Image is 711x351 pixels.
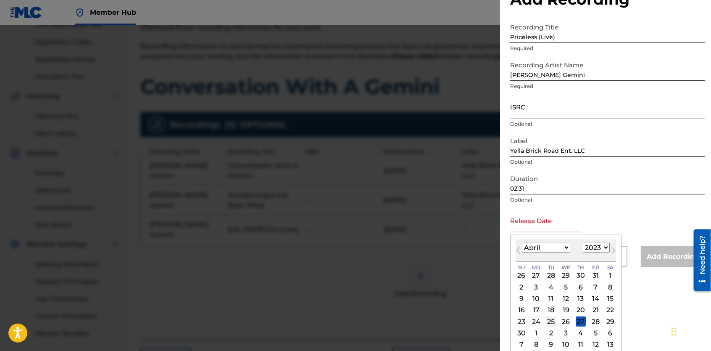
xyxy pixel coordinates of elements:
button: Previous Month [511,245,525,259]
div: Choose Sunday, May 7th, 2023 [516,340,527,350]
div: Choose Monday, April 3rd, 2023 [531,282,541,292]
button: Next Month [607,245,620,259]
div: Choose Sunday, April 30th, 2023 [516,328,527,338]
div: Choose Saturday, April 8th, 2023 [605,282,615,292]
img: Top Rightsholder [75,8,85,18]
span: Sa [607,264,614,271]
div: Choose Thursday, April 6th, 2023 [576,282,586,292]
div: Choose Thursday, April 20th, 2023 [576,305,586,315]
div: Choose Friday, April 28th, 2023 [590,316,600,327]
div: Choose Friday, March 31st, 2023 [590,271,600,281]
div: Choose Saturday, April 15th, 2023 [605,294,615,304]
div: Choose Monday, April 17th, 2023 [531,305,541,315]
span: Member Hub [90,8,136,17]
div: Choose Thursday, April 13th, 2023 [576,294,586,304]
span: We [561,264,570,271]
p: Required [510,82,705,90]
div: Choose Friday, April 14th, 2023 [590,294,600,304]
div: Choose Tuesday, April 18th, 2023 [546,305,556,315]
div: Choose Tuesday, April 11th, 2023 [546,294,556,304]
div: Choose Monday, April 10th, 2023 [531,294,541,304]
div: Month April, 2023 [516,270,616,350]
img: MLC Logo [10,6,42,19]
p: Optional [510,196,705,204]
div: Choose Thursday, April 27th, 2023 [576,316,586,327]
div: Choose Wednesday, April 12th, 2023 [561,294,571,304]
div: Choose Friday, April 7th, 2023 [590,282,600,292]
div: Choose Thursday, May 4th, 2023 [576,328,586,338]
div: Choose Sunday, April 23rd, 2023 [516,316,527,327]
div: Choose Friday, May 5th, 2023 [590,328,600,338]
p: Optional [510,120,705,128]
span: Mo [532,264,540,271]
div: Choose Tuesday, March 28th, 2023 [546,271,556,281]
div: Choose Sunday, March 26th, 2023 [516,271,527,281]
iframe: Resource Center [687,226,711,294]
div: Choose Wednesday, May 10th, 2023 [561,340,571,350]
div: Choose Tuesday, April 4th, 2023 [546,282,556,292]
div: Choose Sunday, April 2nd, 2023 [516,282,527,292]
div: Choose Monday, May 1st, 2023 [531,328,541,338]
span: Th [577,264,584,271]
div: Drag [671,319,677,344]
div: Choose Thursday, May 11th, 2023 [576,340,586,350]
div: Choose Friday, May 12th, 2023 [590,340,600,350]
div: Choose Monday, March 27th, 2023 [531,271,541,281]
div: Choose Monday, April 24th, 2023 [531,316,541,327]
div: Choose Wednesday, April 26th, 2023 [561,316,571,327]
span: Fr [592,264,599,271]
span: Tu [548,264,554,271]
div: Choose Tuesday, May 9th, 2023 [546,340,556,350]
div: Choose Tuesday, May 2nd, 2023 [546,328,556,338]
div: Choose Wednesday, May 3rd, 2023 [561,328,571,338]
div: Choose Sunday, April 16th, 2023 [516,305,527,315]
div: Choose Saturday, April 1st, 2023 [605,271,615,281]
span: Su [518,264,524,271]
div: Choose Tuesday, April 25th, 2023 [546,316,556,327]
div: Choose Saturday, April 29th, 2023 [605,316,615,327]
div: Choose Wednesday, April 5th, 2023 [561,282,571,292]
div: Choose Monday, May 8th, 2023 [531,340,541,350]
div: Choose Thursday, March 30th, 2023 [576,271,586,281]
iframe: Chat Widget [669,311,711,351]
div: Choose Wednesday, April 19th, 2023 [561,305,571,315]
div: Choose Friday, April 21st, 2023 [590,305,600,315]
p: Required [510,45,705,52]
div: Choose Saturday, May 13th, 2023 [605,340,615,350]
div: Choose Saturday, April 22nd, 2023 [605,305,615,315]
div: Choose Wednesday, March 29th, 2023 [561,271,571,281]
div: Choose Saturday, May 6th, 2023 [605,328,615,338]
p: Optional [510,158,705,166]
div: Choose Sunday, April 9th, 2023 [516,294,527,304]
